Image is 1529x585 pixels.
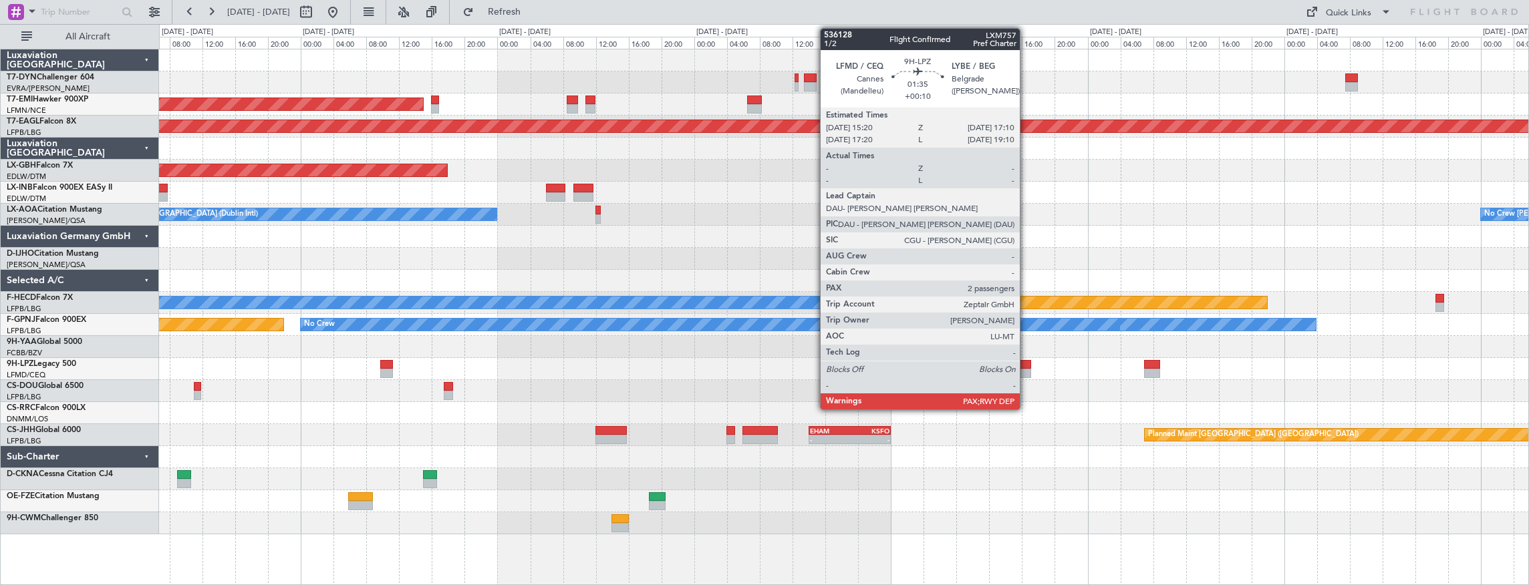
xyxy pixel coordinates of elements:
[7,162,36,170] span: LX-GBH
[810,427,850,435] div: EHAM
[956,37,989,49] div: 08:00
[1350,37,1383,49] div: 08:00
[1153,37,1186,49] div: 08:00
[7,414,48,424] a: DNMM/LOS
[7,316,86,324] a: F-GPNJFalcon 900EX
[7,492,35,500] span: OE-FZE
[301,37,333,49] div: 00:00
[7,95,33,104] span: T7-EMI
[432,37,464,49] div: 16:00
[858,37,891,49] div: 20:00
[7,316,35,324] span: F-GPNJ
[7,360,33,368] span: 9H-LPZ
[7,514,41,522] span: 9H-CWM
[366,37,399,49] div: 08:00
[596,37,629,49] div: 12:00
[7,426,35,434] span: CS-JHH
[7,184,33,192] span: LX-INB
[7,294,36,302] span: F-HECD
[268,37,301,49] div: 20:00
[829,315,859,335] div: No Crew
[499,27,551,38] div: [DATE] - [DATE]
[810,435,850,443] div: -
[1148,425,1359,445] div: Planned Maint [GEOGRAPHIC_DATA] ([GEOGRAPHIC_DATA])
[497,37,530,49] div: 00:00
[15,26,145,47] button: All Aircraft
[7,250,34,258] span: D-IJHO
[7,184,112,192] a: LX-INBFalcon 900EX EASy II
[7,382,84,390] a: CS-DOUGlobal 6500
[7,172,46,182] a: EDLW/DTM
[531,37,563,49] div: 04:00
[7,392,41,402] a: LFPB/LBG
[7,206,37,214] span: LX-AOA
[1252,37,1284,49] div: 20:00
[7,404,35,412] span: CS-RRC
[1121,37,1153,49] div: 04:00
[7,73,37,81] span: T7-DYN
[662,37,694,49] div: 20:00
[7,338,37,346] span: 9H-YAA
[1317,37,1350,49] div: 04:00
[7,128,41,138] a: LFPB/LBG
[7,404,86,412] a: CS-RRCFalcon 900LX
[7,95,88,104] a: T7-EMIHawker 900XP
[793,37,825,49] div: 12:00
[1448,37,1481,49] div: 20:00
[7,436,41,446] a: LFPB/LBG
[7,514,98,522] a: 9H-CWMChallenger 850
[7,294,73,302] a: F-HECDFalcon 7X
[944,381,1154,401] div: Planned Maint [GEOGRAPHIC_DATA] ([GEOGRAPHIC_DATA])
[989,37,1022,49] div: 12:00
[7,106,46,116] a: LFMN/NCE
[1219,37,1252,49] div: 16:00
[162,27,213,38] div: [DATE] - [DATE]
[35,32,141,41] span: All Aircraft
[476,7,533,17] span: Refresh
[924,37,956,49] div: 04:00
[694,37,727,49] div: 00:00
[7,348,42,358] a: FCBB/BZV
[7,118,39,126] span: T7-EAGL
[227,6,290,18] span: [DATE] - [DATE]
[7,118,76,126] a: T7-EAGLFalcon 8X
[1286,27,1338,38] div: [DATE] - [DATE]
[7,470,39,478] span: D-CKNA
[7,260,86,270] a: [PERSON_NAME]/QSA
[7,206,102,214] a: LX-AOACitation Mustang
[7,370,45,380] a: LFMD/CEQ
[1481,37,1514,49] div: 00:00
[1383,37,1415,49] div: 12:00
[696,27,748,38] div: [DATE] - [DATE]
[1022,37,1055,49] div: 16:00
[41,2,118,22] input: Trip Number
[1299,1,1398,23] button: Quick Links
[7,250,99,258] a: D-IJHOCitation Mustang
[1055,37,1087,49] div: 20:00
[893,27,944,38] div: [DATE] - [DATE]
[7,382,38,390] span: CS-DOU
[399,37,432,49] div: 12:00
[7,83,90,93] a: EVRA/[PERSON_NAME]
[1284,37,1317,49] div: 00:00
[1186,37,1219,49] div: 12:00
[7,194,46,204] a: EDLW/DTM
[1415,37,1448,49] div: 16:00
[727,37,760,49] div: 04:00
[760,37,793,49] div: 08:00
[7,162,73,170] a: LX-GBHFalcon 7X
[7,216,86,226] a: [PERSON_NAME]/QSA
[7,73,94,81] a: T7-DYNChallenger 604
[7,338,82,346] a: 9H-YAAGlobal 5000
[7,426,81,434] a: CS-JHHGlobal 6000
[7,360,76,368] a: 9H-LPZLegacy 500
[333,37,366,49] div: 04:00
[891,37,924,49] div: 00:00
[108,204,258,224] div: No Crew [GEOGRAPHIC_DATA] (Dublin Intl)
[235,37,268,49] div: 16:00
[1326,7,1371,20] div: Quick Links
[1090,27,1141,38] div: [DATE] - [DATE]
[563,37,596,49] div: 08:00
[7,326,41,336] a: LFPB/LBG
[849,427,889,435] div: KSFO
